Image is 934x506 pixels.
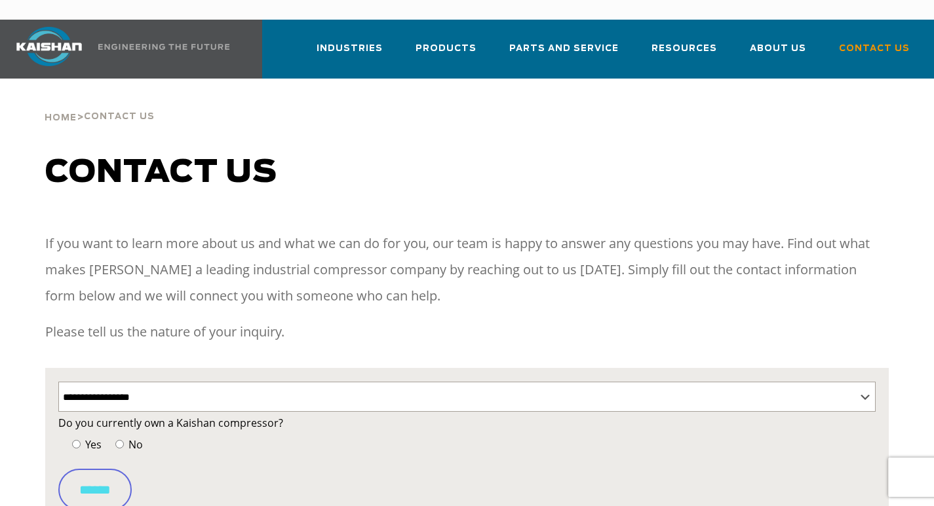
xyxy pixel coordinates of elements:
label: Do you currently own a Kaishan compressor? [58,414,876,432]
span: Contact us [45,157,277,189]
span: Products [416,41,477,56]
span: Contact Us [84,113,155,121]
span: Yes [83,437,102,452]
div: > [45,79,155,128]
span: Resources [652,41,717,56]
p: If you want to learn more about us and what we can do for you, our team is happy to answer any qu... [45,230,889,309]
span: Home [45,114,77,122]
span: Parts and Service [509,41,619,56]
p: Please tell us the nature of your inquiry. [45,319,889,345]
a: Home [45,111,77,123]
span: About Us [750,41,806,56]
span: Industries [317,41,383,56]
a: Industries [317,31,383,76]
a: Resources [652,31,717,76]
input: Yes [72,440,81,448]
a: Contact Us [839,31,910,76]
a: Products [416,31,477,76]
a: Parts and Service [509,31,619,76]
span: Contact Us [839,41,910,56]
img: Engineering the future [98,44,229,50]
a: About Us [750,31,806,76]
input: No [115,440,124,448]
span: No [126,437,143,452]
